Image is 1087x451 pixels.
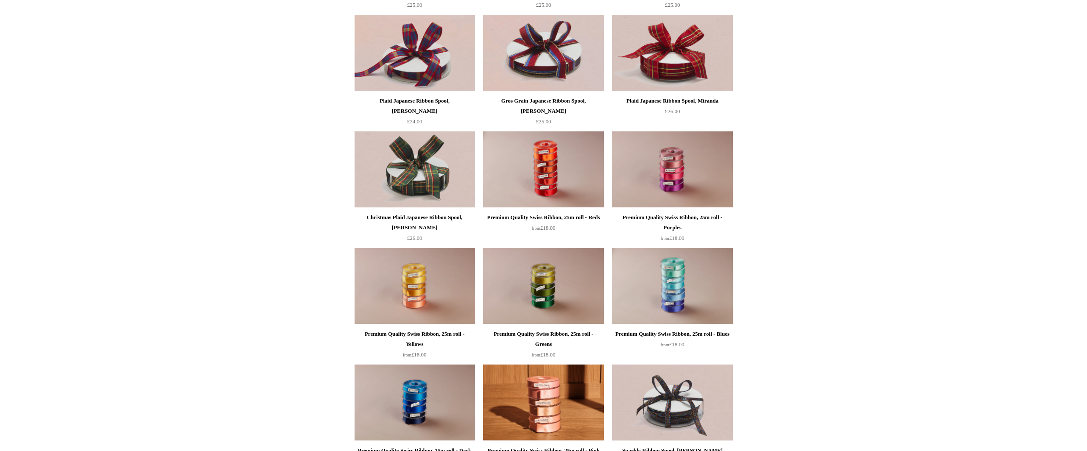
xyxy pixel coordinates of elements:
[661,235,685,241] span: £18.00
[407,118,422,125] span: £24.00
[614,96,730,106] div: Plaid Japanese Ribbon Spool, Miranda
[612,15,732,91] a: Plaid Japanese Ribbon Spool, Miranda Plaid Japanese Ribbon Spool, Miranda
[661,341,685,348] span: £18.00
[485,329,601,349] div: Premium Quality Swiss Ribbon, 25m roll - Greens
[355,248,475,324] img: Premium Quality Swiss Ribbon, 25m roll - Yellows
[661,342,669,347] span: from
[612,248,732,324] img: Premium Quality Swiss Ribbon, 25m roll - Blues
[357,212,473,233] div: Christmas Plaid Japanese Ribbon Spool, [PERSON_NAME]
[532,226,540,231] span: from
[614,329,730,339] div: Premium Quality Swiss Ribbon, 25m roll - Blues
[536,2,551,8] span: £25.00
[661,236,669,241] span: from
[483,15,604,91] a: Gros Grain Japanese Ribbon Spool, Lydia Gros Grain Japanese Ribbon Spool, Lydia
[612,15,732,91] img: Plaid Japanese Ribbon Spool, Miranda
[485,96,601,116] div: Gros Grain Japanese Ribbon Spool, [PERSON_NAME]
[483,365,604,441] img: Premium Quality Swiss Ribbon, 25m roll - Pink
[483,329,604,364] a: Premium Quality Swiss Ribbon, 25m roll - Greens from£18.00
[612,329,732,364] a: Premium Quality Swiss Ribbon, 25m roll - Blues from£18.00
[407,235,422,241] span: £26.00
[355,15,475,91] a: Plaid Japanese Ribbon Spool, Celeste Plaid Japanese Ribbon Spool, Celeste
[355,131,475,208] img: Christmas Plaid Japanese Ribbon Spool, Babette
[665,2,680,8] span: £25.00
[483,248,604,324] img: Premium Quality Swiss Ribbon, 25m roll - Greens
[485,212,601,223] div: Premium Quality Swiss Ribbon, 25m roll - Reds
[612,212,732,247] a: Premium Quality Swiss Ribbon, 25m roll - Purples from£18.00
[483,15,604,91] img: Gros Grain Japanese Ribbon Spool, Lydia
[612,96,732,131] a: Plaid Japanese Ribbon Spool, Miranda £26.00
[355,15,475,91] img: Plaid Japanese Ribbon Spool, Celeste
[403,353,411,357] span: from
[355,131,475,208] a: Christmas Plaid Japanese Ribbon Spool, Babette Christmas Plaid Japanese Ribbon Spool, Babette
[614,212,730,233] div: Premium Quality Swiss Ribbon, 25m roll - Purples
[483,131,604,208] img: Premium Quality Swiss Ribbon, 25m roll - Reds
[355,365,475,441] img: Premium Quality Swiss Ribbon, 25m roll - Dark Blues
[612,131,732,208] img: Premium Quality Swiss Ribbon, 25m roll - Purples
[355,248,475,324] a: Premium Quality Swiss Ribbon, 25m roll - Yellows Premium Quality Swiss Ribbon, 25m roll - Yellows
[612,365,732,441] a: Sparkly Ribbon Spool, Debbie Sparkly Ribbon Spool, Debbie
[355,365,475,441] a: Premium Quality Swiss Ribbon, 25m roll - Dark Blues Premium Quality Swiss Ribbon, 25m roll - Dark...
[483,248,604,324] a: Premium Quality Swiss Ribbon, 25m roll - Greens Premium Quality Swiss Ribbon, 25m roll - Greens
[403,351,427,358] span: £18.00
[483,131,604,208] a: Premium Quality Swiss Ribbon, 25m roll - Reds Premium Quality Swiss Ribbon, 25m roll - Reds
[532,351,556,358] span: £18.00
[612,365,732,441] img: Sparkly Ribbon Spool, Debbie
[407,2,422,8] span: £25.00
[357,96,473,116] div: Plaid Japanese Ribbon Spool, [PERSON_NAME]
[536,118,551,125] span: £25.00
[483,96,604,131] a: Gros Grain Japanese Ribbon Spool, [PERSON_NAME] £25.00
[665,108,680,114] span: £26.00
[532,353,540,357] span: from
[357,329,473,349] div: Premium Quality Swiss Ribbon, 25m roll - Yellows
[532,225,556,231] span: £18.00
[355,212,475,247] a: Christmas Plaid Japanese Ribbon Spool, [PERSON_NAME] £26.00
[612,131,732,208] a: Premium Quality Swiss Ribbon, 25m roll - Purples Premium Quality Swiss Ribbon, 25m roll - Purples
[355,329,475,364] a: Premium Quality Swiss Ribbon, 25m roll - Yellows from£18.00
[355,96,475,131] a: Plaid Japanese Ribbon Spool, [PERSON_NAME] £24.00
[483,212,604,247] a: Premium Quality Swiss Ribbon, 25m roll - Reds from£18.00
[612,248,732,324] a: Premium Quality Swiss Ribbon, 25m roll - Blues Premium Quality Swiss Ribbon, 25m roll - Blues
[483,365,604,441] a: Premium Quality Swiss Ribbon, 25m roll - Pink Premium Quality Swiss Ribbon, 25m roll - Pink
